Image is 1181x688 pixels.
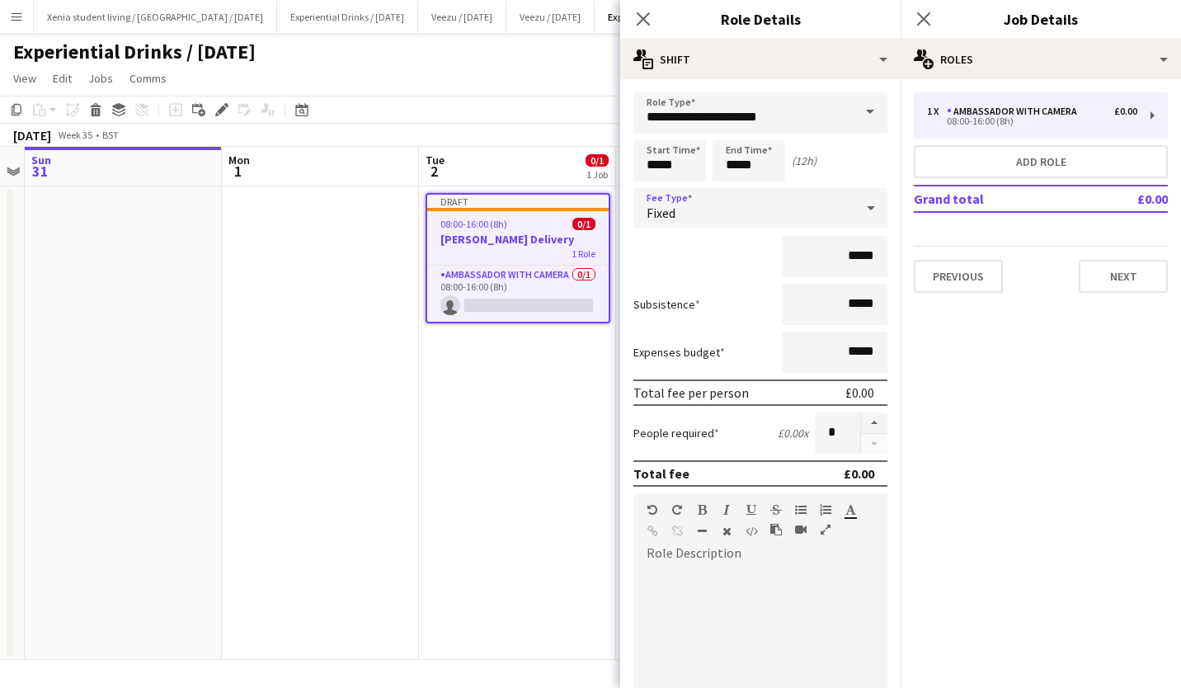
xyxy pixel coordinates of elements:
[506,1,595,33] button: Veezu / [DATE]
[633,345,725,360] label: Expenses budget
[418,1,506,33] button: Veezu / [DATE]
[82,68,120,89] a: Jobs
[427,232,609,247] h3: [PERSON_NAME] Delivery
[620,8,901,30] h3: Role Details
[7,68,43,89] a: View
[29,162,51,181] span: 31
[31,153,51,167] span: Sun
[440,218,507,230] span: 08:00-16:00 (8h)
[1114,106,1137,117] div: £0.00
[696,525,708,538] button: Horizontal Line
[54,129,96,141] span: Week 35
[13,71,36,86] span: View
[88,71,113,86] span: Jobs
[426,153,445,167] span: Tue
[795,503,807,516] button: Unordered List
[1089,186,1168,212] td: £0.00
[423,162,445,181] span: 2
[746,525,757,538] button: HTML Code
[914,186,1089,212] td: Grand total
[572,247,595,260] span: 1 Role
[845,384,874,401] div: £0.00
[721,503,732,516] button: Italic
[914,260,1003,293] button: Previous
[721,525,732,538] button: Clear Formatting
[427,195,609,208] div: Draft
[226,162,250,181] span: 1
[778,426,808,441] div: £0.00 x
[844,465,874,482] div: £0.00
[123,68,173,89] a: Comms
[927,117,1137,125] div: 08:00-16:00 (8h)
[586,154,609,167] span: 0/1
[901,40,1181,79] div: Roles
[277,1,418,33] button: Experiential Drinks / [DATE]
[633,465,689,482] div: Total fee
[426,193,610,323] app-job-card: Draft08:00-16:00 (8h)0/1[PERSON_NAME] Delivery1 RoleAmbassador with Camera0/108:00-16:00 (8h)
[947,106,1084,117] div: Ambassador with Camera
[746,503,757,516] button: Underline
[46,68,78,89] a: Edit
[770,523,782,536] button: Paste as plain text
[671,503,683,516] button: Redo
[696,503,708,516] button: Bold
[792,153,816,168] div: (12h)
[820,523,831,536] button: Fullscreen
[633,384,749,401] div: Total fee per person
[927,106,947,117] div: 1 x
[914,145,1168,178] button: Add role
[13,40,256,64] h1: Experiential Drinks / [DATE]
[770,503,782,516] button: Strikethrough
[647,503,658,516] button: Undo
[427,266,609,322] app-card-role: Ambassador with Camera0/108:00-16:00 (8h)
[34,1,277,33] button: Xenia student living / [GEOGRAPHIC_DATA] / [DATE]
[228,153,250,167] span: Mon
[572,218,595,230] span: 0/1
[13,127,51,144] div: [DATE]
[620,40,901,79] div: Shift
[129,71,167,86] span: Comms
[820,503,831,516] button: Ordered List
[861,412,887,434] button: Increase
[845,503,856,516] button: Text Color
[586,168,608,181] div: 1 Job
[647,205,675,221] span: Fixed
[901,8,1181,30] h3: Job Details
[633,426,719,441] label: People required
[595,1,740,33] button: Experiential Drinks / [DATE]
[1079,260,1168,293] button: Next
[102,129,119,141] div: BST
[633,297,700,312] label: Subsistence
[53,71,72,86] span: Edit
[795,523,807,536] button: Insert video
